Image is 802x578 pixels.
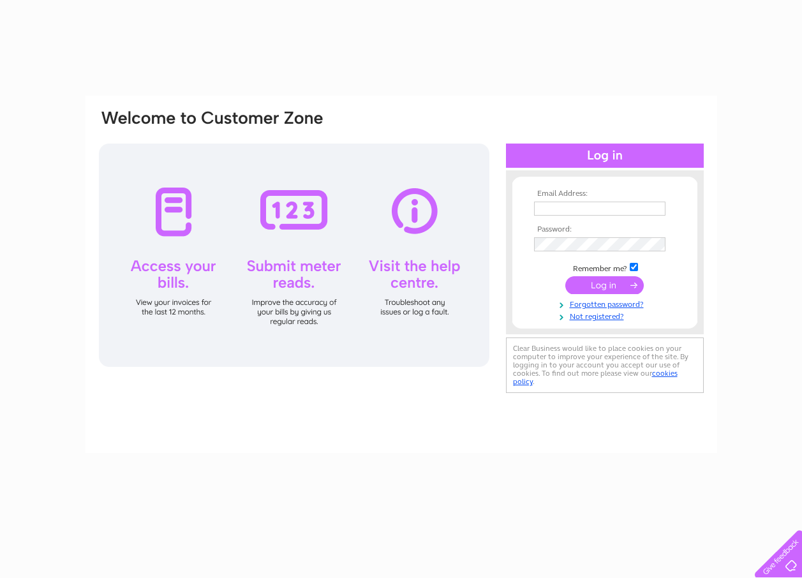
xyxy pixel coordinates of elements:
th: Password: [531,225,679,234]
a: cookies policy [513,369,678,386]
div: Clear Business would like to place cookies on your computer to improve your experience of the sit... [506,337,704,393]
a: Not registered? [534,309,679,322]
th: Email Address: [531,189,679,198]
input: Submit [565,276,644,294]
a: Forgotten password? [534,297,679,309]
td: Remember me? [531,261,679,274]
